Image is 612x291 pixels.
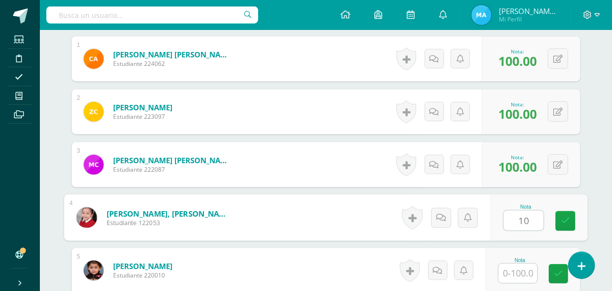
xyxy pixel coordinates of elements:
img: 3425cc45bd95432486216d79e270286e.png [84,102,104,122]
div: Nota: [498,48,537,55]
img: b672ce215c7a397082cf1d4e6a4accca.png [84,49,104,69]
a: [PERSON_NAME] [PERSON_NAME] [113,49,233,59]
span: Estudiante 223097 [113,112,172,121]
input: Busca un usuario... [46,6,258,23]
span: Estudiante 222087 [113,165,233,174]
input: 0-100.0 [498,264,537,283]
img: 4d3e91e268ca7bf543b9013fd8a7abe3.png [471,5,491,25]
a: [PERSON_NAME], [PERSON_NAME] [107,208,230,219]
a: [PERSON_NAME] [PERSON_NAME] [113,155,233,165]
img: 72f3ddadb0349a15f1971abf93374477.png [84,261,104,281]
a: [PERSON_NAME] [113,102,172,112]
img: 1021ecdeb0dc316fbff01e61f4370d28.png [84,155,104,175]
a: [PERSON_NAME] [113,261,172,271]
span: Estudiante 224062 [113,59,233,68]
div: Nota [498,258,542,263]
span: 100.00 [498,158,537,175]
span: 100.00 [498,52,537,69]
span: Estudiante 220010 [113,271,172,280]
div: Nota [503,204,549,210]
span: [PERSON_NAME] Con [499,6,559,16]
div: Nota: [498,154,537,161]
span: Estudiante 122053 [107,219,230,228]
input: 0-100.0 [504,211,544,231]
span: 100.00 [498,105,537,122]
div: Nota: [498,101,537,108]
img: 95325903cc734a7ae15ee54121d4a3e8.png [76,207,97,228]
span: Mi Perfil [499,15,559,23]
